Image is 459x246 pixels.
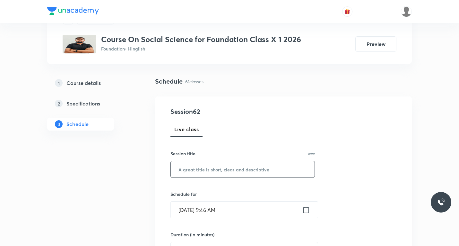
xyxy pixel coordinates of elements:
h4: Session 62 [170,107,288,116]
h6: Session title [170,150,195,157]
h3: Course On Social Science for Foundation Class X 1 2026 [101,35,301,44]
p: 3 [55,120,63,128]
h6: Duration (in minutes) [170,231,214,238]
a: 1Course details [47,77,134,89]
p: 61 classes [185,78,204,85]
a: Company Logo [47,7,99,16]
button: Preview [355,36,396,52]
p: Foundation • Hinglish [101,45,301,52]
img: Unacademy Jodhpur [401,6,412,17]
h5: Schedule [66,120,89,128]
img: ttu [437,198,445,206]
h5: Specifications [66,100,100,107]
span: Live class [174,125,199,133]
img: 4e73548841ff4efc9611d1f03b8560df.jpg [63,35,96,53]
a: 2Specifications [47,97,134,110]
h4: Schedule [155,77,183,86]
h6: Schedule for [170,191,315,197]
p: 1 [55,79,63,87]
p: 0/99 [308,152,315,155]
button: avatar [342,6,352,17]
img: avatar [344,9,350,14]
img: Company Logo [47,7,99,15]
input: A great title is short, clear and descriptive [171,161,315,178]
h5: Course details [66,79,101,87]
p: 2 [55,100,63,107]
